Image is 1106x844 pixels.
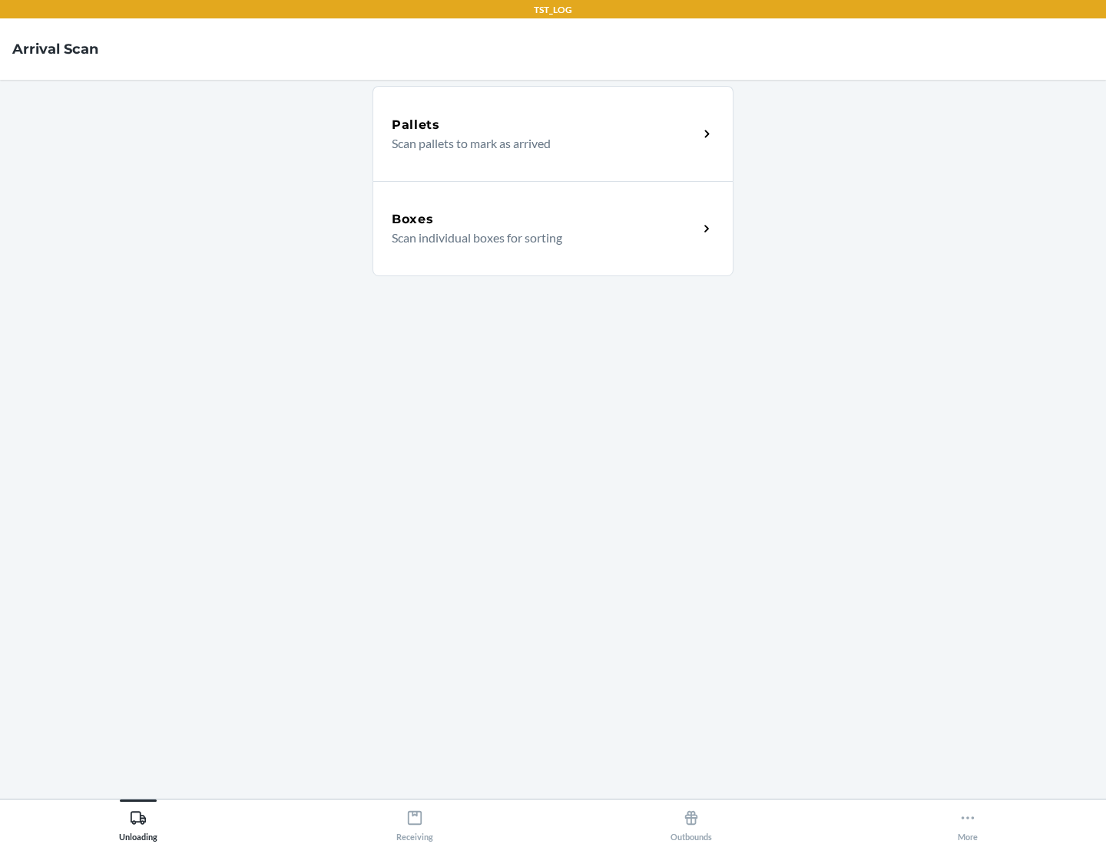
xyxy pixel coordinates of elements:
button: More [829,799,1106,842]
p: Scan pallets to mark as arrived [392,134,686,153]
div: More [958,803,978,842]
div: Unloading [119,803,157,842]
a: PalletsScan pallets to mark as arrived [373,86,733,181]
button: Outbounds [553,799,829,842]
a: BoxesScan individual boxes for sorting [373,181,733,276]
div: Receiving [396,803,433,842]
h5: Pallets [392,116,440,134]
div: Outbounds [671,803,712,842]
h5: Boxes [392,210,434,229]
p: Scan individual boxes for sorting [392,229,686,247]
p: TST_LOG [534,3,572,17]
h4: Arrival Scan [12,39,98,59]
button: Receiving [276,799,553,842]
